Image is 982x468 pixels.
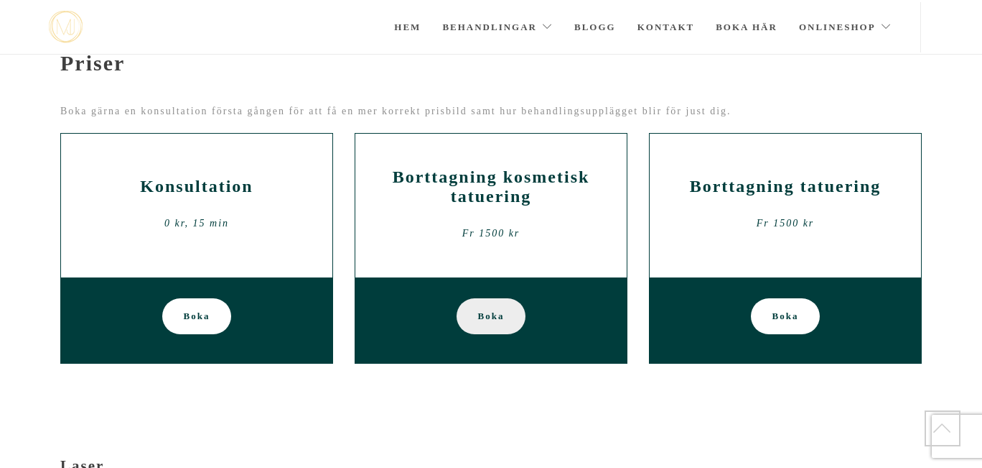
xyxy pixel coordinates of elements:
[716,2,777,52] a: Boka här
[478,298,505,334] span: Boka
[660,177,910,196] h2: Borttagning tatuering
[49,11,83,43] a: mjstudio mjstudio mjstudio
[660,213,910,234] div: Fr 1500 kr
[366,168,616,206] h2: Borttagning kosmetisk tatuering
[366,223,616,244] div: Fr 1500 kr
[772,298,799,334] span: Boka
[60,101,922,122] p: Boka gärna en konsultation första gången för att få en mer korrekt prisbild samt hur behandlingsu...
[574,2,616,52] a: Blogg
[394,2,421,52] a: Hem
[72,177,322,196] h2: Konsultation
[49,11,83,43] img: mjstudio
[184,298,210,334] span: Boka
[457,298,526,334] a: Boka
[442,2,553,52] a: Behandlingar
[637,2,695,52] a: Kontakt
[60,51,125,75] strong: Priser
[799,2,892,52] a: Onlineshop
[751,298,820,334] a: Boka
[162,298,232,334] a: Boka
[72,213,322,234] div: 0 kr, 15 min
